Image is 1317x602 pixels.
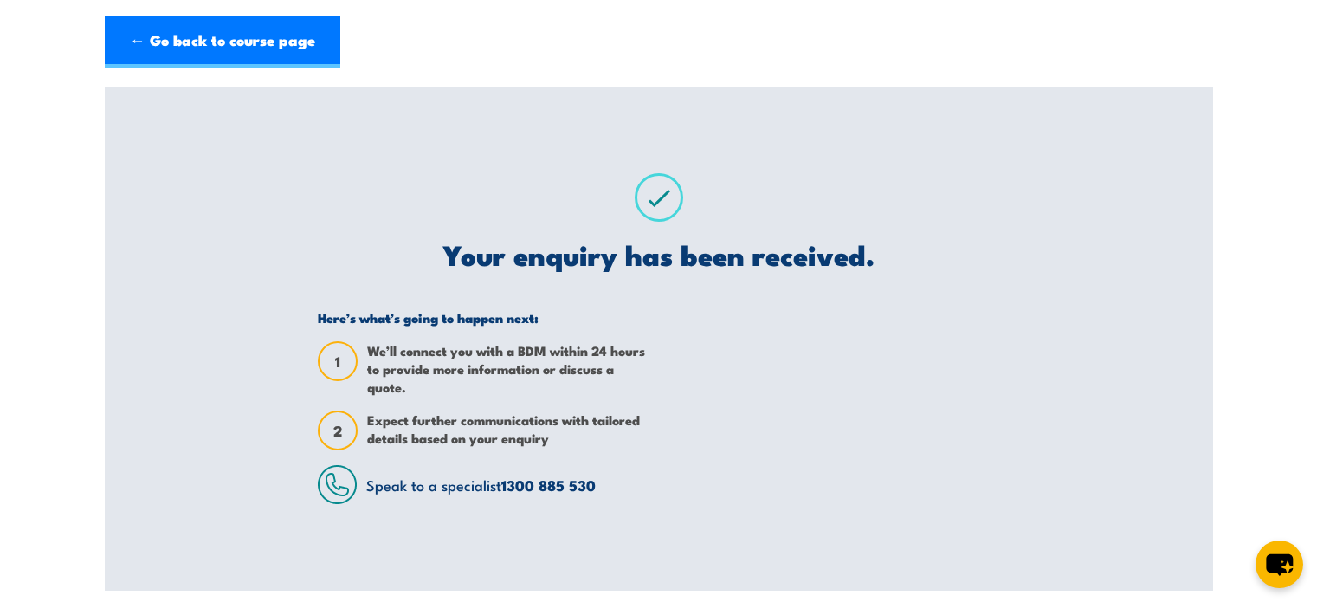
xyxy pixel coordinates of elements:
a: 1300 885 530 [501,474,596,496]
span: 2 [320,422,356,440]
h5: Here’s what’s going to happen next: [318,309,646,326]
h2: Your enquiry has been received. [318,242,999,266]
span: Speak to a specialist [366,474,596,495]
span: Expect further communications with tailored details based on your enquiry [367,411,646,450]
span: We’ll connect you with a BDM within 24 hours to provide more information or discuss a quote. [367,341,646,396]
a: ← Go back to course page [105,16,340,68]
span: 1 [320,353,356,371]
button: chat-button [1256,541,1303,588]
